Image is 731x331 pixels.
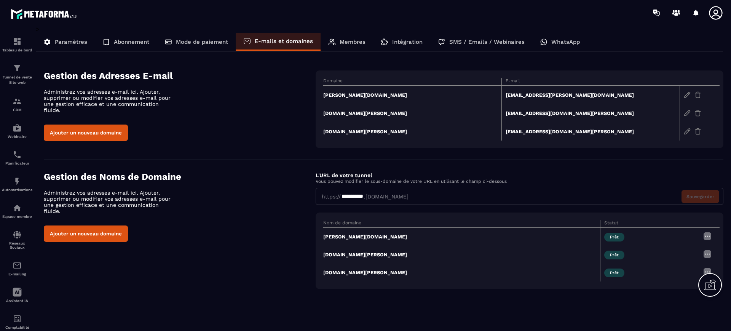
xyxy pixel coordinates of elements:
th: Domaine [323,78,501,86]
td: [DOMAIN_NAME][PERSON_NAME] [323,246,600,264]
img: automations [13,177,22,186]
p: Administrez vos adresses e-mail ici. Ajouter, supprimer ou modifier vos adresses e-mail pour une ... [44,89,177,113]
img: more [703,232,712,241]
a: emailemailE-mailing [2,255,32,282]
td: [DOMAIN_NAME][PERSON_NAME] [323,122,501,141]
img: trash-gr.2c9399ab.svg [694,91,701,98]
p: Intégration [392,38,423,45]
p: Administrez vos adresses e-mail ici. Ajouter, supprimer ou modifier vos adresses e-mail pour une ... [44,190,177,214]
a: social-networksocial-networkRéseaux Sociaux [2,224,32,255]
a: automationsautomationsAutomatisations [2,171,32,198]
img: scheduler [13,150,22,159]
td: [DOMAIN_NAME][PERSON_NAME] [323,104,501,122]
th: Statut [600,220,699,228]
p: Tunnel de vente Site web [2,75,32,85]
a: automationsautomationsWebinaire [2,118,32,144]
img: social-network [13,230,22,239]
td: [PERSON_NAME][DOMAIN_NAME] [323,228,600,246]
p: Abonnement [114,38,149,45]
p: Tableau de bord [2,48,32,52]
p: CRM [2,108,32,112]
img: automations [13,203,22,213]
p: E-mails et domaines [255,38,313,45]
img: formation [13,37,22,46]
a: Assistant IA [2,282,32,309]
button: Ajouter un nouveau domaine [44,125,128,141]
p: SMS / Emails / Webinaires [449,38,525,45]
img: edit-gr.78e3acdd.svg [684,110,691,117]
label: L'URL de votre tunnel [316,172,372,178]
h4: Gestion des Noms de Domaine [44,171,316,182]
p: Assistant IA [2,299,32,303]
a: automationsautomationsEspace membre [2,198,32,224]
img: logo [11,7,79,21]
img: trash-gr.2c9399ab.svg [694,110,701,117]
img: automations [13,123,22,133]
td: [PERSON_NAME][DOMAIN_NAME] [323,86,501,104]
th: E-mail [501,78,680,86]
span: Prêt [604,251,624,259]
td: [EMAIL_ADDRESS][PERSON_NAME][DOMAIN_NAME] [501,86,680,104]
a: formationformationTableau de bord [2,31,32,58]
img: trash-gr.2c9399ab.svg [694,128,701,135]
p: WhatsApp [551,38,580,45]
img: formation [13,64,22,73]
p: Mode de paiement [176,38,228,45]
img: formation [13,97,22,106]
p: E-mailing [2,272,32,276]
img: more [703,267,712,277]
img: edit-gr.78e3acdd.svg [684,128,691,135]
h4: Gestion des Adresses E-mail [44,70,316,81]
img: more [703,249,712,259]
p: Membres [340,38,365,45]
a: schedulerschedulerPlanificateur [2,144,32,171]
p: Réseaux Sociaux [2,241,32,249]
td: [EMAIL_ADDRESS][DOMAIN_NAME][PERSON_NAME] [501,122,680,141]
p: Espace membre [2,214,32,219]
p: Comptabilité [2,325,32,329]
img: accountant [13,314,22,323]
a: formationformationTunnel de vente Site web [2,58,32,91]
p: Automatisations [2,188,32,192]
p: Planificateur [2,161,32,165]
div: > [36,26,723,301]
p: Paramètres [55,38,87,45]
button: Ajouter un nouveau domaine [44,225,128,242]
td: [EMAIL_ADDRESS][DOMAIN_NAME][PERSON_NAME] [501,104,680,122]
a: formationformationCRM [2,91,32,118]
p: Webinaire [2,134,32,139]
p: Vous pouvez modifier le sous-domaine de votre URL en utilisant le champ ci-dessous [316,179,723,184]
span: Prêt [604,269,624,277]
th: Nom de domaine [323,220,600,228]
td: [DOMAIN_NAME][PERSON_NAME] [323,264,600,281]
span: Prêt [604,233,624,241]
img: edit-gr.78e3acdd.svg [684,91,691,98]
img: email [13,261,22,270]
